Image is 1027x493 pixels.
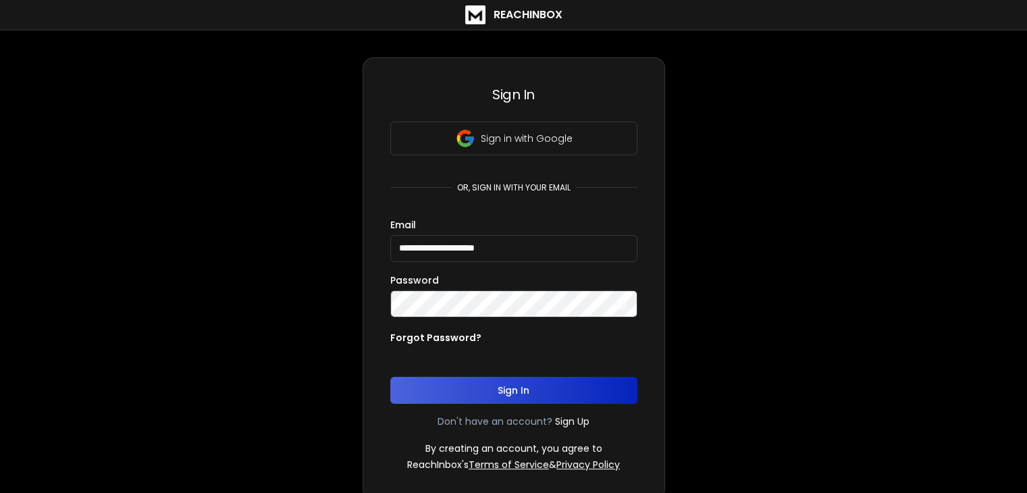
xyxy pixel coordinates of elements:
a: Sign Up [555,415,589,428]
p: ReachInbox's & [407,458,620,471]
a: ReachInbox [465,5,562,24]
h1: ReachInbox [494,7,562,23]
p: Sign in with Google [481,132,573,145]
button: Sign in with Google [390,122,637,155]
a: Privacy Policy [556,458,620,471]
p: or, sign in with your email [452,182,576,193]
a: Terms of Service [469,458,549,471]
p: Don't have an account? [438,415,552,428]
img: logo [465,5,485,24]
h3: Sign In [390,85,637,104]
button: Sign In [390,377,637,404]
p: By creating an account, you agree to [425,442,602,455]
label: Password [390,276,439,285]
label: Email [390,220,416,230]
p: Forgot Password? [390,331,481,344]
